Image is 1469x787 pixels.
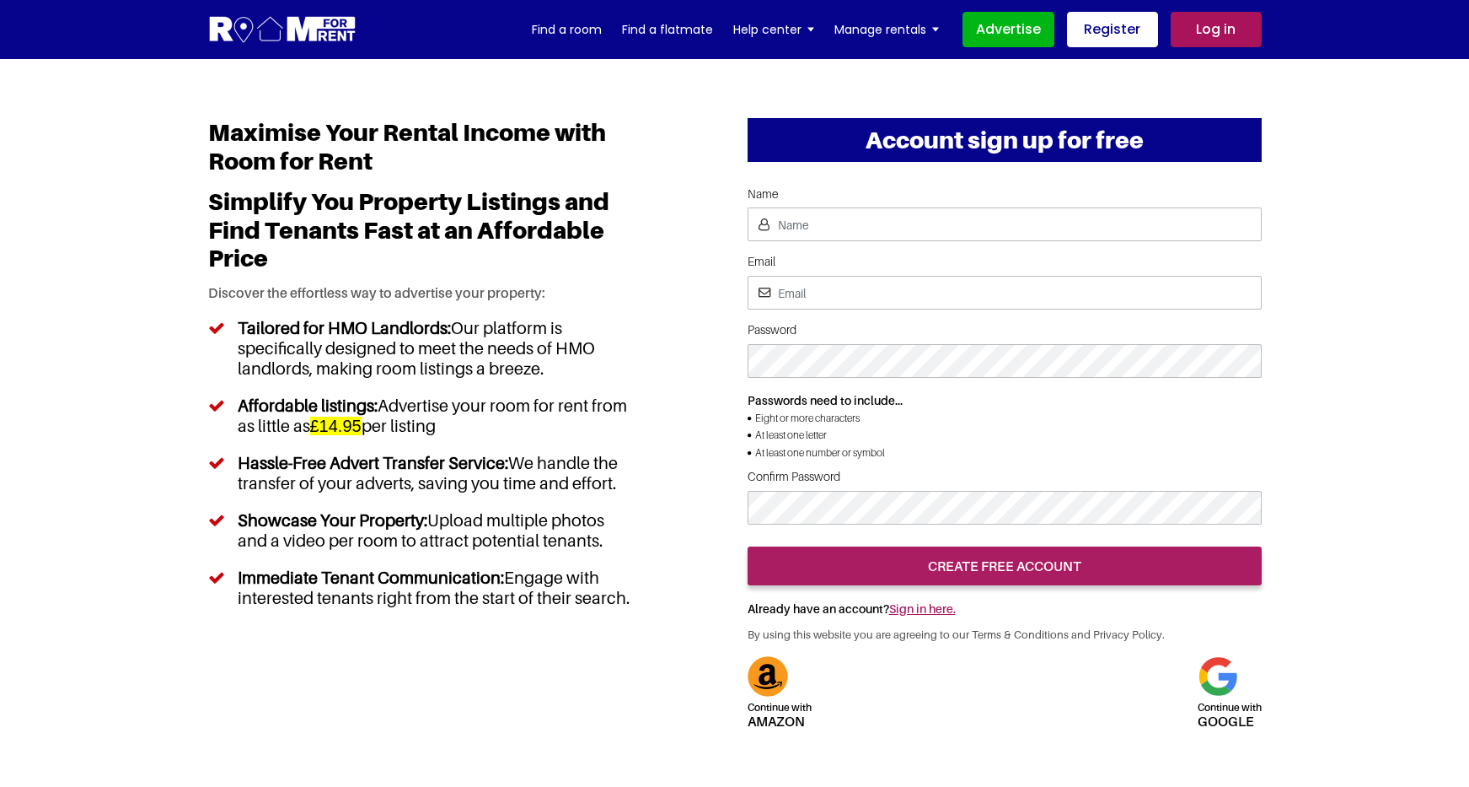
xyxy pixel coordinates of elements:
h5: Tailored for HMO Landlords: [238,318,451,338]
li: At least one letter [748,427,1262,444]
p: Passwords need to include... [748,391,1262,410]
img: Google [1198,656,1238,697]
input: Name [748,208,1262,241]
h5: Amazon [748,697,812,728]
h5: £14.95 [310,417,362,435]
a: Continue withAmazon [748,666,812,728]
img: Logo for Room for Rent, featuring a welcoming design with a house icon and modern typography [208,14,357,46]
p: Discover the effortless way to advertise your property: [208,285,632,310]
li: At least one number or symbol [748,445,1262,461]
li: Eight or more characters [748,410,1262,427]
span: Continue with [1198,701,1262,714]
label: Password [748,323,1262,337]
h5: Already have an account? [748,585,1262,625]
li: Our platform is specifically designed to meet the needs of HMO landlords, making room listings a ... [208,310,632,387]
a: Find a flatmate [622,17,713,42]
label: Name [748,187,1262,202]
a: Find a room [532,17,602,42]
a: Manage rentals [834,17,939,42]
h5: Hassle-Free Advert Transfer Service: [238,453,508,473]
label: Email [748,255,1262,269]
p: By using this website you are agreeing to our Terms & Conditions and Privacy Policy. [748,625,1262,644]
a: Register [1067,12,1158,47]
h5: google [1198,697,1262,728]
input: create free account [748,547,1262,585]
li: Upload multiple photos and a video per room to attract potential tenants. [208,502,632,559]
span: Continue with [748,701,812,714]
span: Advertise your room for rent from as little as per listing [238,396,627,436]
a: Continue withgoogle [1198,666,1262,728]
h2: Simplify You Property Listings and Find Tenants Fast at an Affordable Price [208,187,632,285]
label: Confirm Password [748,470,1262,484]
img: Amazon [748,656,788,697]
h1: Maximise Your Rental Income with Room for Rent [208,118,632,187]
a: Log in [1171,12,1262,47]
h2: Account sign up for free [748,118,1262,162]
li: Engage with interested tenants right from the start of their search. [208,559,632,617]
h5: Showcase Your Property: [238,510,427,531]
a: Sign in here. [889,601,956,616]
input: Email [748,276,1262,310]
a: Advertise [962,12,1054,47]
h5: Affordable listings: [238,396,627,436]
a: Help center [733,17,814,42]
h5: Immediate Tenant Communication: [238,568,504,588]
li: We handle the transfer of your adverts, saving you time and effort. [208,445,632,502]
